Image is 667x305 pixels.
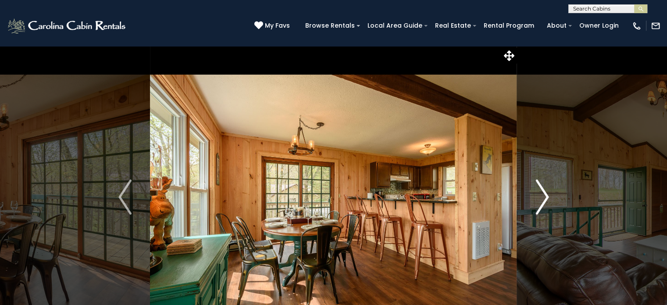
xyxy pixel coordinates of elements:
a: Rental Program [479,19,539,32]
img: White-1-2.png [7,17,128,35]
a: Browse Rentals [301,19,359,32]
img: arrow [535,179,549,215]
span: My Favs [265,21,290,30]
a: Local Area Guide [363,19,427,32]
img: arrow [118,179,132,215]
a: Owner Login [575,19,623,32]
a: Real Estate [431,19,475,32]
a: About [542,19,571,32]
a: My Favs [254,21,292,31]
img: mail-regular-white.png [651,21,660,31]
img: phone-regular-white.png [632,21,642,31]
